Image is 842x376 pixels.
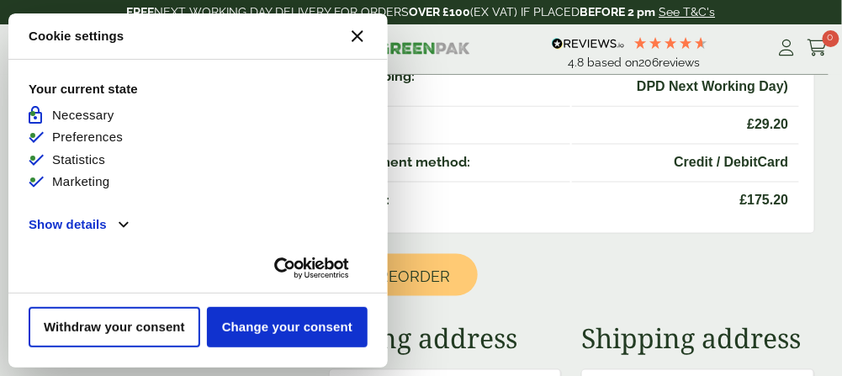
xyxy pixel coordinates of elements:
[639,56,659,69] span: 206
[580,5,656,19] strong: BEFORE 2 pm
[207,307,368,347] button: Change your consent
[572,48,799,104] td: DPD Next Working Day (FREE DPD Next Working Day)
[808,40,829,56] i: Cart
[572,144,799,180] td: Credit / DebitCard
[410,5,471,19] strong: OVER £100
[569,56,588,69] span: 4.8
[29,151,368,170] li: Statistics
[581,323,814,355] h2: Shipping address
[345,106,570,142] th: VAT:
[329,323,562,355] h2: Billing address
[29,128,368,147] li: Preferences
[29,172,368,192] li: Marketing
[29,27,124,46] strong: Cookie settings
[808,35,829,61] a: 0
[552,38,625,50] img: REVIEWS.io
[29,307,200,347] button: Withdraw your consent
[29,106,368,125] li: Necessary
[127,5,155,19] strong: FREE
[329,254,478,296] a: Reorder
[337,16,378,56] button: Close CMP widget
[29,80,368,99] strong: Your current state
[379,267,451,286] span: Reorder
[345,48,570,104] th: Shipping:
[345,182,570,218] th: Total:
[29,215,129,235] button: Show details
[823,30,839,47] span: 0
[659,56,701,69] span: reviews
[659,5,716,19] a: See T&C's
[582,114,789,135] span: 29.20
[582,190,789,210] span: 175.20
[345,144,570,180] th: Payment method:
[373,31,470,55] img: GreenPak Supplies
[256,257,368,279] a: Usercentrics Cookiebot - opens new page
[776,40,797,56] i: My Account
[748,117,755,131] span: £
[740,193,748,207] span: £
[588,56,639,69] span: Based on
[633,35,709,50] div: 4.79 Stars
